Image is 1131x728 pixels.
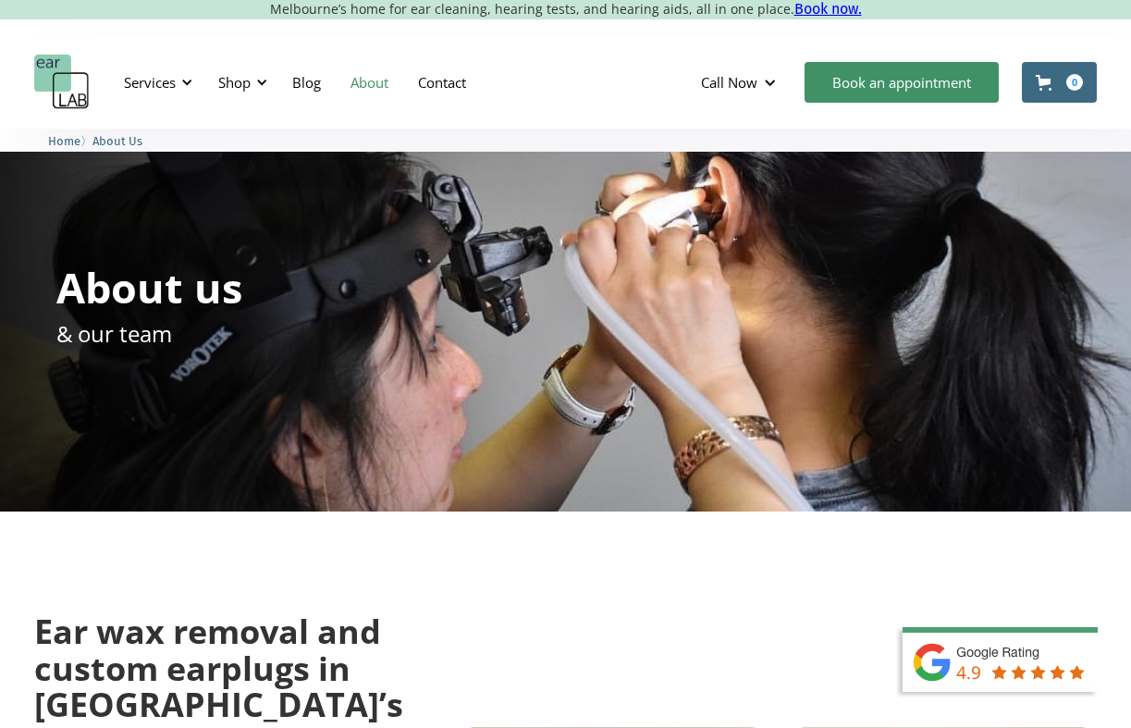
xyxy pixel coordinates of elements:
[1022,62,1097,103] a: Open cart
[113,55,198,110] div: Services
[34,55,90,110] a: home
[92,131,142,149] a: About Us
[92,134,142,148] span: About Us
[124,73,176,92] div: Services
[277,56,336,109] a: Blog
[403,56,481,109] a: Contact
[805,62,999,103] a: Book an appointment
[686,55,795,110] div: Call Now
[48,131,80,149] a: Home
[1066,74,1083,91] div: 0
[336,56,403,109] a: About
[48,131,92,151] li: 〉
[207,55,273,110] div: Shop
[56,317,172,350] p: & our team
[701,73,757,92] div: Call Now
[218,73,251,92] div: Shop
[48,134,80,148] span: Home
[56,266,242,308] h1: About us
